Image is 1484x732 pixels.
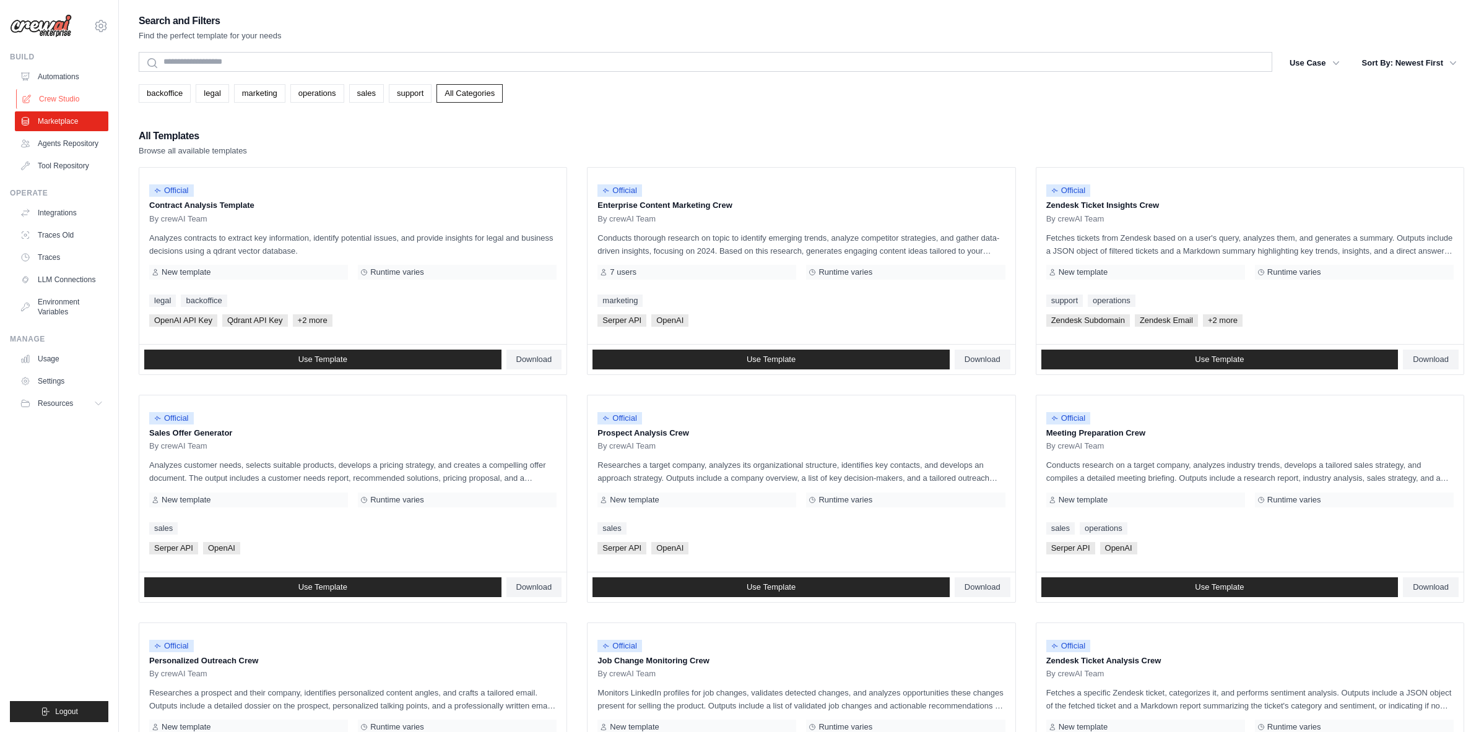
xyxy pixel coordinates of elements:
[1046,314,1130,327] span: Zendesk Subdomain
[1046,686,1454,712] p: Fetches a specific Zendesk ticket, categorizes it, and performs sentiment analysis. Outputs inclu...
[516,355,552,364] span: Download
[597,314,646,327] span: Serper API
[38,398,73,408] span: Resources
[149,640,194,652] span: Official
[1355,52,1464,74] button: Sort By: Newest First
[298,355,347,364] span: Use Template
[10,334,108,344] div: Manage
[1059,495,1108,505] span: New template
[1059,722,1108,732] span: New template
[818,495,872,505] span: Runtime varies
[436,84,503,103] a: All Categories
[1267,722,1321,732] span: Runtime varies
[1195,355,1244,364] span: Use Template
[597,686,1005,712] p: Monitors LinkedIn profiles for job changes, validates detected changes, and analyzes opportunitie...
[15,349,108,369] a: Usage
[1403,350,1459,369] a: Download
[597,199,1005,212] p: Enterprise Content Marketing Crew
[10,52,108,62] div: Build
[149,542,198,554] span: Serper API
[818,267,872,277] span: Runtime varies
[149,199,557,212] p: Contract Analysis Template
[149,669,207,679] span: By crewAI Team
[234,84,285,103] a: marketing
[370,495,424,505] span: Runtime varies
[1046,184,1091,197] span: Official
[597,522,626,535] a: sales
[149,686,557,712] p: Researches a prospect and their company, identifies personalized content angles, and crafts a tai...
[597,655,1005,667] p: Job Change Monitoring Crew
[15,225,108,245] a: Traces Old
[15,203,108,223] a: Integrations
[203,542,240,554] span: OpenAI
[1046,199,1454,212] p: Zendesk Ticket Insights Crew
[349,84,384,103] a: sales
[139,84,191,103] a: backoffice
[1041,350,1399,369] a: Use Template
[15,156,108,176] a: Tool Repository
[610,267,636,277] span: 7 users
[370,267,424,277] span: Runtime varies
[955,350,1010,369] a: Download
[149,412,194,424] span: Official
[506,577,562,597] a: Download
[1080,522,1127,535] a: operations
[149,427,557,439] p: Sales Offer Generator
[965,355,1000,364] span: Download
[149,184,194,197] span: Official
[955,577,1010,597] a: Download
[196,84,228,103] a: legal
[651,542,688,554] span: OpenAI
[1041,577,1399,597] a: Use Template
[747,355,796,364] span: Use Template
[149,441,207,451] span: By crewAI Team
[1059,267,1108,277] span: New template
[1267,267,1321,277] span: Runtime varies
[597,231,1005,257] p: Conducts thorough research on topic to identify emerging trends, analyze competitor strategies, a...
[597,542,646,554] span: Serper API
[15,67,108,87] a: Automations
[144,350,501,369] a: Use Template
[149,522,178,535] a: sales
[818,722,872,732] span: Runtime varies
[298,582,347,592] span: Use Template
[1282,52,1347,74] button: Use Case
[592,577,950,597] a: Use Template
[370,722,424,732] span: Runtime varies
[15,270,108,290] a: LLM Connections
[610,722,659,732] span: New template
[293,314,332,327] span: +2 more
[16,89,110,109] a: Crew Studio
[162,267,210,277] span: New template
[1046,295,1083,307] a: support
[597,184,642,197] span: Official
[15,111,108,131] a: Marketplace
[144,577,501,597] a: Use Template
[1046,655,1454,667] p: Zendesk Ticket Analysis Crew
[1046,542,1095,554] span: Serper API
[1046,214,1104,224] span: By crewAI Team
[1203,314,1243,327] span: +2 more
[1046,669,1104,679] span: By crewAI Team
[139,145,247,157] p: Browse all available templates
[1413,355,1449,364] span: Download
[15,371,108,391] a: Settings
[1267,495,1321,505] span: Runtime varies
[1195,582,1244,592] span: Use Template
[181,295,227,307] a: backoffice
[1046,427,1454,439] p: Meeting Preparation Crew
[1046,231,1454,257] p: Fetches tickets from Zendesk based on a user's query, analyzes them, and generates a summary. Out...
[1403,577,1459,597] a: Download
[597,214,656,224] span: By crewAI Team
[149,314,217,327] span: OpenAI API Key
[149,214,207,224] span: By crewAI Team
[1100,542,1137,554] span: OpenAI
[162,495,210,505] span: New template
[15,248,108,267] a: Traces
[15,292,108,322] a: Environment Variables
[1046,412,1091,424] span: Official
[15,134,108,153] a: Agents Repository
[597,441,656,451] span: By crewAI Team
[1088,295,1135,307] a: operations
[149,231,557,257] p: Analyzes contracts to extract key information, identify potential issues, and provide insights fo...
